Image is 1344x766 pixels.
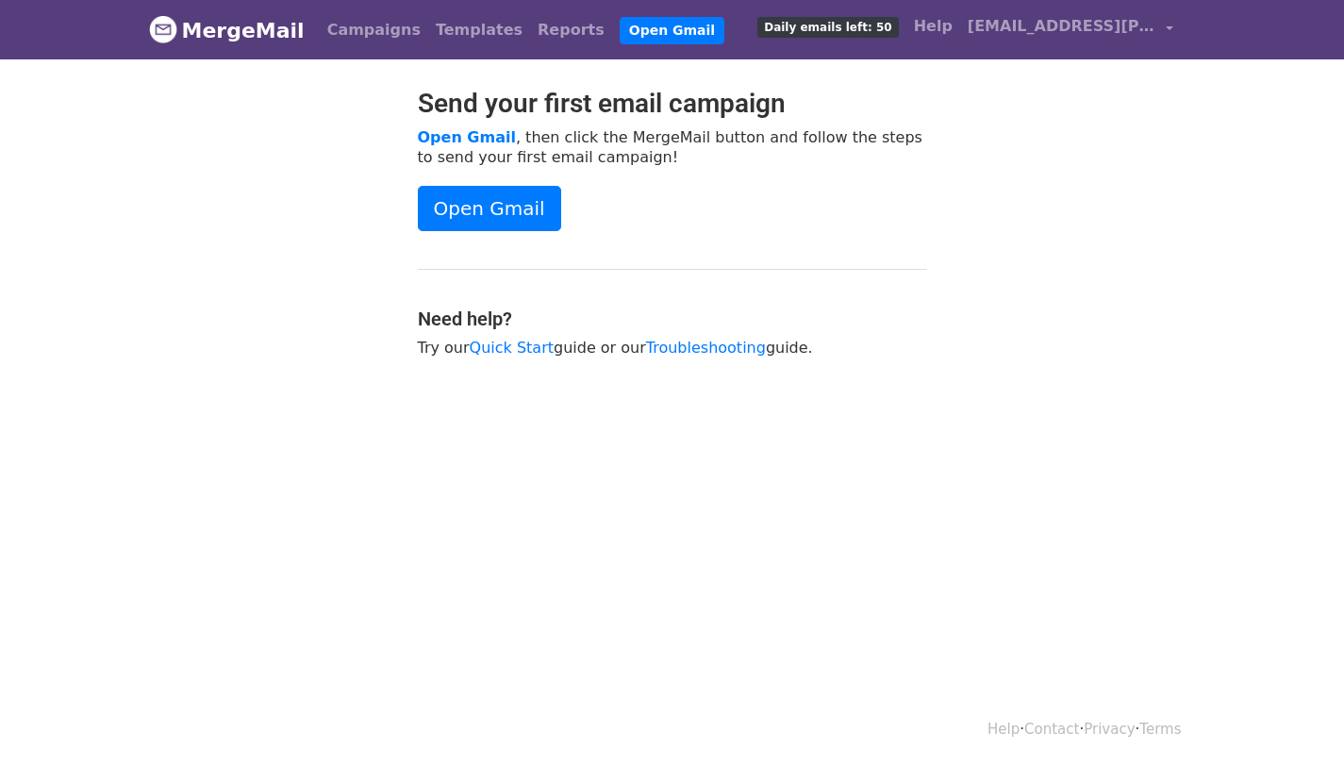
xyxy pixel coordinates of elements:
[418,186,561,231] a: Open Gmail
[1250,675,1344,766] iframe: Chat Widget
[757,17,898,38] span: Daily emails left: 50
[320,11,428,49] a: Campaigns
[987,721,1020,738] a: Help
[418,338,927,358] p: Try our guide or our guide.
[470,339,554,357] a: Quick Start
[968,15,1156,38] span: [EMAIL_ADDRESS][PERSON_NAME][DOMAIN_NAME]
[428,11,530,49] a: Templates
[149,10,305,50] a: MergeMail
[620,17,724,44] a: Open Gmail
[530,11,612,49] a: Reports
[149,15,177,43] img: MergeMail logo
[1024,721,1079,738] a: Contact
[750,8,905,45] a: Daily emails left: 50
[418,88,927,120] h2: Send your first email campaign
[1084,721,1135,738] a: Privacy
[418,127,927,167] p: , then click the MergeMail button and follow the steps to send your first email campaign!
[1139,721,1181,738] a: Terms
[418,128,516,146] a: Open Gmail
[906,8,960,45] a: Help
[418,308,927,330] h4: Need help?
[960,8,1181,52] a: [EMAIL_ADDRESS][PERSON_NAME][DOMAIN_NAME]
[646,339,766,357] a: Troubleshooting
